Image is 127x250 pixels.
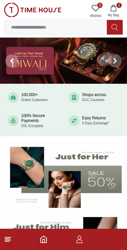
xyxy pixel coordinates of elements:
[82,121,109,125] span: 5 Days Exchange*
[40,235,48,243] a: Home
[87,13,104,18] span: Wishlist
[21,92,48,102] div: 100,000+
[116,3,122,8] span: 1
[21,98,48,102] span: Online Customers
[82,98,105,102] span: GCC Countries
[104,3,123,20] button: 1My Bag
[5,143,122,208] img: Women's Watches Banner
[97,3,103,8] span: 0
[21,124,43,128] span: SSL Encrypted
[4,3,62,17] img: ...
[105,13,122,18] span: My Bag
[87,3,104,20] a: 0Wishlist
[21,113,58,128] div: 100% Secure Payments
[82,92,106,102] div: Shops across
[82,116,109,126] div: Easy Returns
